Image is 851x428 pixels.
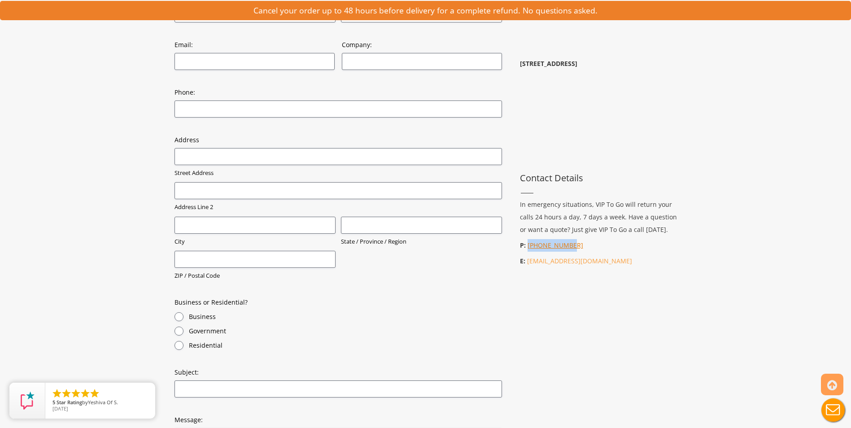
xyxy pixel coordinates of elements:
span: [DATE] [52,405,68,412]
label: Message: [175,415,502,424]
b: E: [520,257,525,265]
label: Government [189,327,502,336]
label: Street Address [175,169,502,177]
legend: Address [175,135,199,144]
span: by [52,400,148,406]
label: City [175,237,336,246]
label: Email: [175,40,335,49]
span: Yeshiva Of S. [88,399,118,406]
h3: Contact Details [520,173,681,183]
li:  [61,388,72,399]
label: State / Province / Region [341,237,502,246]
button: Live Chat [815,392,851,428]
legend: Business or Residential? [175,298,248,307]
b: P: [520,241,526,249]
span: Star Rating [57,399,82,406]
label: Phone: [175,88,502,97]
li:  [70,388,81,399]
label: Business [189,312,502,321]
label: ZIP / Postal Code [175,271,336,280]
b: [STREET_ADDRESS] [520,59,577,68]
label: Address Line 2 [175,203,502,211]
label: Company: [342,40,502,49]
p: In emergency situations, VIP To Go will return your calls 24 hours a day, 7 days a week. Have a q... [520,198,681,236]
span: 5 [52,399,55,406]
label: Residential [189,341,502,350]
li:  [89,388,100,399]
a: [PHONE_NUMBER] [528,241,583,249]
label: Subject: [175,368,502,377]
img: Review Rating [18,392,36,410]
li:  [80,388,91,399]
a: [EMAIL_ADDRESS][DOMAIN_NAME] [527,257,632,265]
li:  [52,388,62,399]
